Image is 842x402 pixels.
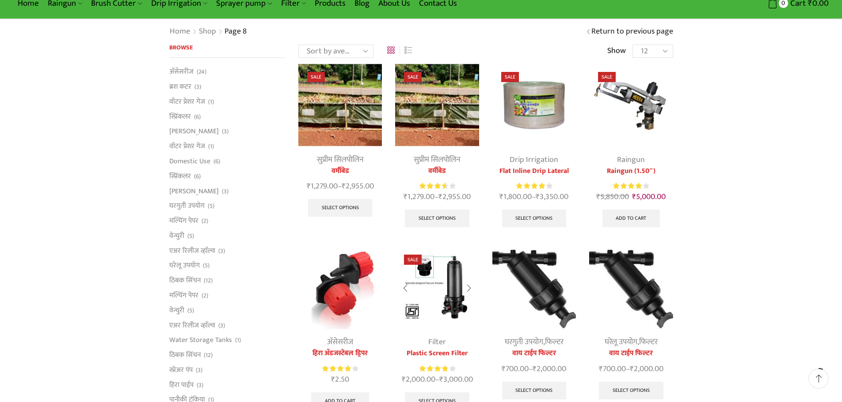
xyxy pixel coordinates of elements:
a: वर्मीबेड [298,166,382,177]
a: ब्रश कटर [169,79,191,94]
span: Page 8 [225,25,247,38]
span: Rated out of 5 [419,181,446,191]
span: (5) [208,202,214,210]
span: (12) [204,276,213,285]
span: (1) [208,142,214,151]
span: Sale [307,72,325,82]
img: Heera Raingun 1.50 [589,63,673,147]
a: ठिबक सिंचन [169,348,201,363]
div: Rated 4.00 out of 5 [516,181,552,191]
a: Filter [428,335,446,349]
bdi: 700.00 [599,362,626,376]
bdi: 1,279.00 [404,190,434,203]
a: स्प्रेअर पंप [169,362,193,377]
a: मल्चिंग पेपर [169,214,198,229]
a: वाय टाईप फिल्टर [492,348,576,359]
a: Raingun (1.50″) [589,166,673,177]
bdi: 700.00 [502,362,529,376]
div: , [589,336,673,348]
a: वेन्चुरी [169,303,184,318]
select: Shop order [298,45,373,58]
span: Show [607,45,626,57]
span: Sale [404,255,422,265]
a: Drip Irrigation [510,153,558,166]
bdi: 2,955.00 [438,190,471,203]
a: Add to cart: “Raingun (1.50")” [602,210,660,227]
span: (1) [208,98,214,106]
a: वेन्चुरी [169,228,184,243]
span: (3) [196,366,202,375]
bdi: 2,000.00 [533,362,566,376]
span: (6) [213,157,220,166]
span: – [298,180,382,192]
span: (6) [194,172,201,181]
span: (3) [218,247,225,255]
span: – [492,363,576,375]
span: (3) [194,83,201,91]
span: ₹ [632,190,636,203]
a: हिरा पाईप [169,377,194,392]
span: – [589,363,673,375]
div: Rated 3.67 out of 5 [419,181,455,191]
a: अ‍ॅसेसरीज [327,335,353,349]
span: Rated out of 5 [613,181,642,191]
span: (12) [204,351,213,360]
span: (2) [202,217,208,225]
span: (24) [197,68,206,76]
span: (3) [222,127,229,136]
bdi: 2,955.00 [342,180,374,193]
span: ₹ [499,190,503,203]
span: (1) [235,336,241,345]
div: Rated 4.00 out of 5 [613,181,649,191]
a: Water Storage Tanks [169,333,232,348]
img: वर्मीबेड [395,63,479,147]
a: घरगुती उपयोग [169,199,205,214]
span: (5) [187,306,194,315]
div: Rated 4.00 out of 5 [322,364,358,373]
a: मल्चिंग पेपर [169,288,198,303]
a: Return to previous page [591,26,673,38]
a: सुप्रीम सिलपोलिन [414,153,461,166]
a: Plastic Screen Filter [395,348,479,359]
a: [PERSON_NAME] [169,184,219,199]
a: Home [169,26,190,38]
a: फिल्टर [545,335,564,349]
span: ₹ [402,373,406,386]
a: Select options for “वाय टाईप फिल्टर” [599,382,663,399]
span: ₹ [331,373,335,386]
span: Sale [404,72,422,82]
bdi: 3,000.00 [439,373,473,386]
a: वर्मीबेड [395,166,479,177]
img: Y-Type-Filter [492,246,576,329]
span: ₹ [438,190,442,203]
span: ₹ [630,362,634,376]
bdi: 2.50 [331,373,349,386]
img: Plastic Screen Filter [395,246,479,329]
bdi: 2,000.00 [630,362,663,376]
bdi: 1,279.00 [307,180,338,193]
a: फिल्टर [639,335,658,349]
span: (5) [203,261,210,270]
bdi: 2,000.00 [402,373,435,386]
span: Sale [598,72,616,82]
a: एअर रिलीज व्हाॅल्व [169,318,215,333]
a: सुप्रीम सिलपोलिन [317,153,364,166]
a: अ‍ॅसेसरीज [169,67,194,79]
span: ₹ [596,190,600,203]
span: (3) [222,187,229,196]
span: ₹ [439,373,443,386]
a: स्प्रिंकलर [169,109,191,124]
span: (3) [197,381,203,390]
div: , [492,336,576,348]
nav: Breadcrumb [169,26,248,38]
img: Flat Inline Drip Lateral [492,63,576,147]
span: Sale [501,72,519,82]
img: वर्मीबेड [298,63,382,147]
div: Rated 4.00 out of 5 [419,364,455,373]
span: ₹ [536,190,540,203]
a: वॉटर प्रेशर गेज [169,94,205,109]
a: Select options for “Flat Inline Drip Lateral” [502,210,567,227]
span: (5) [187,232,194,240]
span: Rated out of 5 [419,364,448,373]
a: घरगुती उपयोग [505,335,543,349]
